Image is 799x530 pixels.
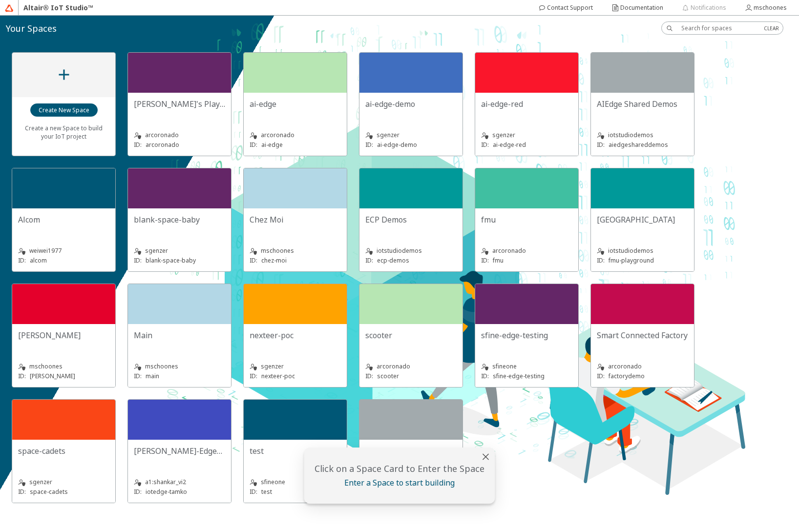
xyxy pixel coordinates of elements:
[18,256,26,265] p: ID:
[597,330,688,341] unity-typography: Smart Connected Factory
[310,463,489,474] unity-typography: Click on a Space Card to Enter the Space
[365,362,457,371] unity-typography: arcoronado
[597,246,688,256] unity-typography: iotstudiodemos
[365,99,457,109] unity-typography: ai-edge-demo
[250,214,341,225] unity-typography: Chez Moi
[146,372,159,380] p: main
[18,117,109,147] unity-typography: Create a new Space to build your IoT project
[134,372,142,380] p: ID:
[18,330,109,341] unity-typography: [PERSON_NAME]
[134,362,225,371] unity-typography: mschoones
[250,362,341,371] unity-typography: sgenzer
[493,141,526,149] p: ai-edge-red
[30,488,68,496] p: space-cadets
[18,446,109,456] unity-typography: space-cadets
[250,446,341,456] unity-typography: test
[365,246,457,256] unity-typography: iotstudiodemos
[365,446,457,456] unity-typography: Vulcan Cars
[481,141,489,149] p: ID:
[481,214,572,225] unity-typography: fmu
[493,256,504,265] p: fmu
[261,488,272,496] p: test
[250,488,257,496] p: ID:
[30,256,47,265] p: alcom
[134,130,225,140] unity-typography: arcoronado
[261,256,287,265] p: chez-moi
[481,130,572,140] unity-typography: sgenzer
[18,214,109,225] unity-typography: Alcom
[365,330,457,341] unity-typography: scooter
[597,362,688,371] unity-typography: arcoronado
[18,372,26,380] p: ID:
[261,372,295,380] p: nexteer-poc
[365,141,373,149] p: ID:
[146,488,187,496] p: iotedge-tamko
[377,372,399,380] p: scooter
[250,330,341,341] unity-typography: nexteer-poc
[134,256,142,265] p: ID:
[310,477,489,488] unity-typography: Enter a Space to start building
[18,477,109,487] unity-typography: sgenzer
[609,141,668,149] p: aiedgeshareddemos
[377,141,417,149] p: ai-edge-demo
[18,488,26,496] p: ID:
[134,446,225,456] unity-typography: [PERSON_NAME]-EdgeApps
[134,488,142,496] p: ID:
[481,99,572,109] unity-typography: ai-edge-red
[365,214,457,225] unity-typography: ECP Demos
[481,256,489,265] p: ID:
[250,477,341,487] unity-typography: sfineone
[597,141,605,149] p: ID:
[250,130,341,140] unity-typography: arcoronado
[481,330,572,341] unity-typography: sfine-edge-testing
[609,256,654,265] p: fmu-playground
[597,99,688,109] unity-typography: AIEdge Shared Demos
[481,246,572,256] unity-typography: arcoronado
[134,214,225,225] unity-typography: blank-space-baby
[597,214,688,225] unity-typography: [GEOGRAPHIC_DATA]
[134,246,225,256] unity-typography: sgenzer
[377,256,409,265] p: ecp-demos
[493,372,545,380] p: sfine-edge-testing
[134,477,225,487] unity-typography: a1:shankar_vi2
[250,141,257,149] p: ID:
[365,256,373,265] p: ID:
[365,372,373,380] p: ID:
[365,130,457,140] unity-typography: sgenzer
[146,141,179,149] p: arcoronado
[30,372,75,380] p: [PERSON_NAME]
[146,256,196,265] p: blank-space-baby
[134,141,142,149] p: ID:
[18,246,109,256] unity-typography: weiwei1977
[481,362,572,371] unity-typography: sfineone
[134,99,225,109] unity-typography: [PERSON_NAME]'s Playground
[250,256,257,265] p: ID:
[597,372,605,380] p: ID:
[134,330,225,341] unity-typography: Main
[261,141,283,149] p: ai-edge
[597,256,605,265] p: ID:
[609,372,645,380] p: factorydemo
[250,372,257,380] p: ID:
[250,99,341,109] unity-typography: ai-edge
[250,246,341,256] unity-typography: mschoones
[481,372,489,380] p: ID:
[18,362,109,371] unity-typography: mschoones
[597,130,688,140] unity-typography: iotstudiodemos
